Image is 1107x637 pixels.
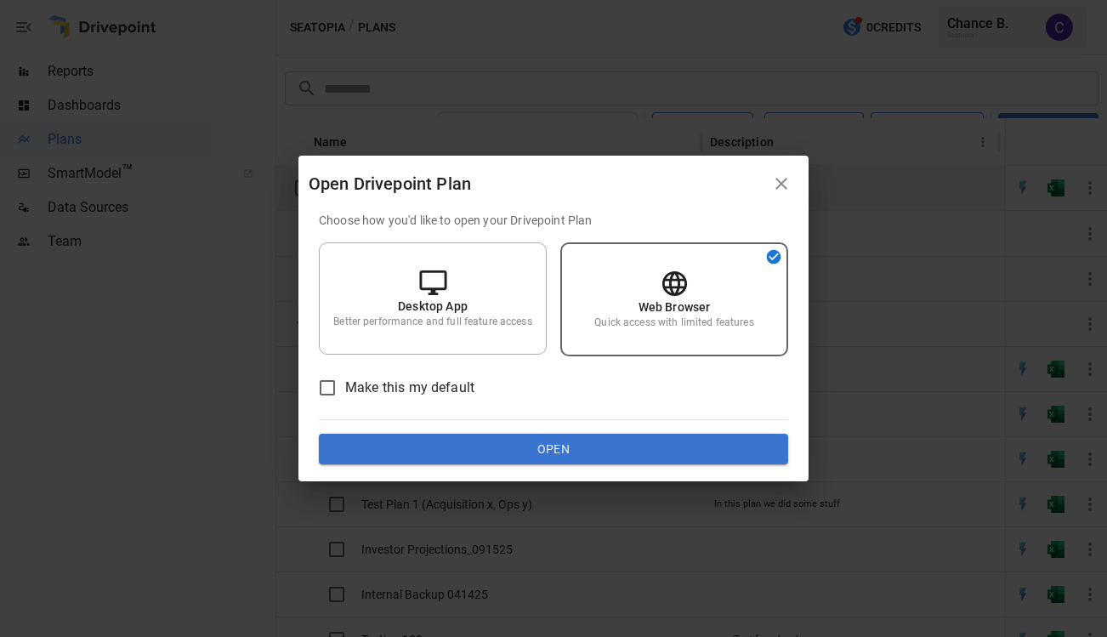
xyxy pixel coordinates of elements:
p: Choose how you'd like to open your Drivepoint Plan [319,212,788,229]
span: Make this my default [345,378,474,398]
p: Desktop App [398,298,468,315]
button: Open [319,434,788,464]
p: Quick access with limited features [594,316,753,330]
p: Web Browser [639,299,711,316]
div: Open Drivepoint Plan [309,170,764,197]
p: Better performance and full feature access [333,315,531,329]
